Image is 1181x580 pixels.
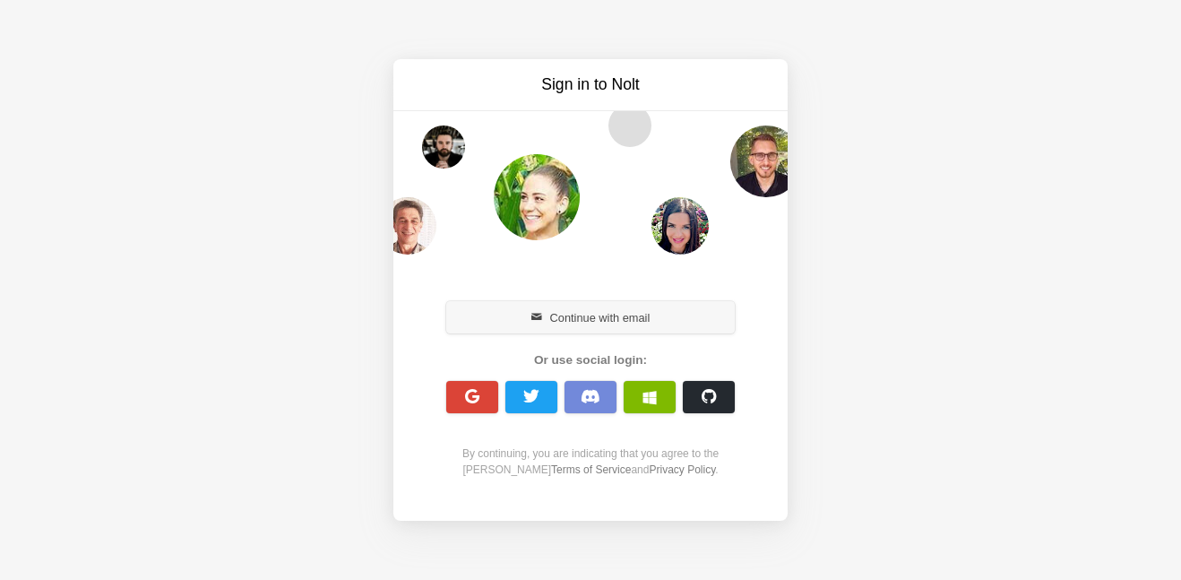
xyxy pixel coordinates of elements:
[436,446,745,478] div: By continuing, you are indicating that you agree to the [PERSON_NAME] and .
[436,351,745,369] div: Or use social login:
[440,74,741,96] h3: Sign in to Nolt
[446,301,735,333] button: Continue with email
[649,463,715,476] a: Privacy Policy
[551,463,631,476] a: Terms of Service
